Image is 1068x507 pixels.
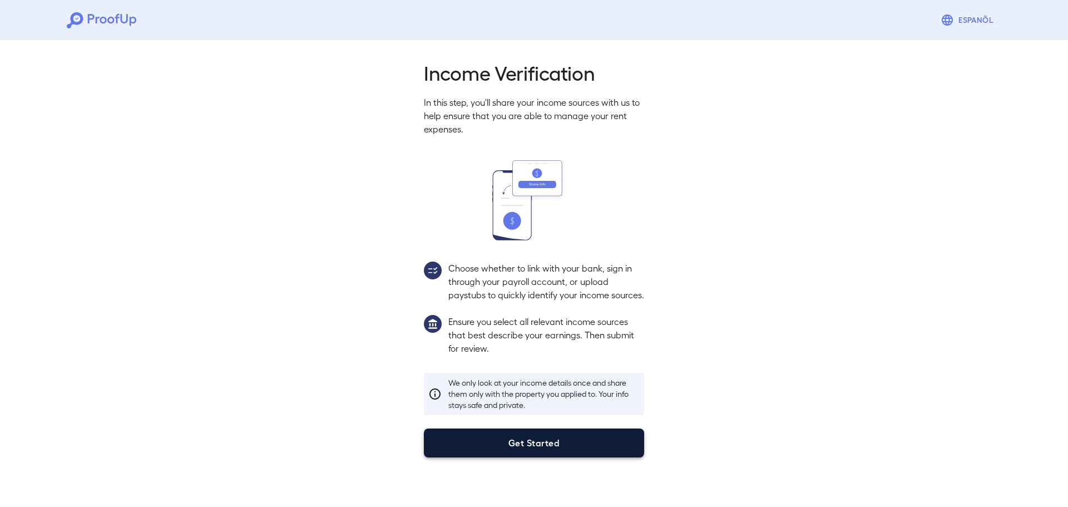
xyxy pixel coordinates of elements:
[424,262,442,279] img: group2.svg
[448,262,644,302] p: Choose whether to link with your bank, sign in through your payroll account, or upload paystubs t...
[424,60,644,85] h2: Income Verification
[424,96,644,136] p: In this step, you'll share your income sources with us to help ensure that you are able to manage...
[936,9,1001,31] button: Espanõl
[448,315,644,355] p: Ensure you select all relevant income sources that best describe your earnings. Then submit for r...
[492,160,576,240] img: transfer_money.svg
[424,315,442,333] img: group1.svg
[448,377,640,411] p: We only look at your income details once and share them only with the property you applied to. Yo...
[424,429,644,457] button: Get Started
